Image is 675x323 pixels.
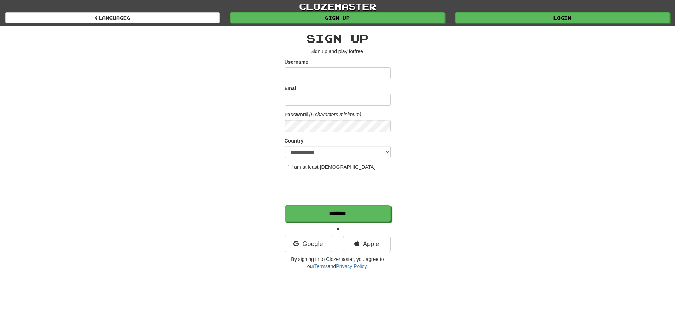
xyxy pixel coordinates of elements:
[285,174,392,202] iframe: reCAPTCHA
[285,111,308,118] label: Password
[336,263,366,269] a: Privacy Policy
[314,263,328,269] a: Terms
[5,12,220,23] a: Languages
[343,236,391,252] a: Apple
[285,48,391,55] p: Sign up and play for !
[355,49,363,54] u: free
[285,137,304,144] label: Country
[285,59,309,66] label: Username
[285,163,376,171] label: I am at least [DEMOGRAPHIC_DATA]
[285,225,391,232] p: or
[455,12,670,23] a: Login
[230,12,445,23] a: Sign up
[309,112,361,117] em: (6 characters minimum)
[285,256,391,270] p: By signing in to Clozemaster, you agree to our and .
[285,236,332,252] a: Google
[285,85,298,92] label: Email
[285,33,391,44] h2: Sign up
[285,165,289,169] input: I am at least [DEMOGRAPHIC_DATA]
